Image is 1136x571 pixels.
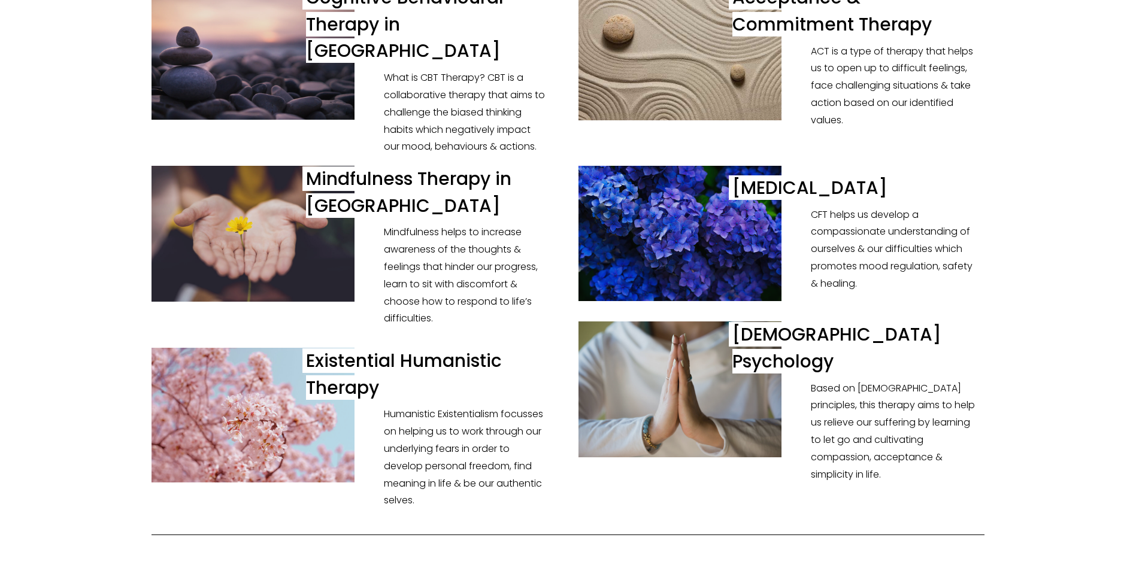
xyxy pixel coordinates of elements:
[306,348,507,399] h4: Existential Humanistic Therapy
[732,322,946,373] h4: [DEMOGRAPHIC_DATA] Psychology
[384,224,549,327] p: Mindfulness helps to increase awareness of the thoughts & feelings that hinder our progress, lear...
[578,166,781,301] a: Compassion Focussed Therapy in London
[306,166,516,217] h4: Mindfulness Therapy in [GEOGRAPHIC_DATA]
[811,43,976,129] p: ACT is a type of therapy that helps us to open up to difficult feelings, face challenging situati...
[384,406,549,509] p: Humanistic Existentialism focusses on helping us to work through our underlying fears in order to...
[732,175,887,200] h4: [MEDICAL_DATA]
[384,69,549,156] p: What is CBT Therapy? CBT is a collaborative therapy that aims to challenge the biased thinking ha...
[152,348,355,482] a: Existential Humanistic Therapy in London
[578,321,781,457] a: Buddhist Psychology
[811,380,976,484] p: Based on [DEMOGRAPHIC_DATA] principles, this therapy aims to help us relieve our suffering by lea...
[152,166,355,302] a: Mindfulness Therapy in London
[811,206,976,293] p: CFT helps us develop a compassionate understanding of ourselves & our difficulties which promotes...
